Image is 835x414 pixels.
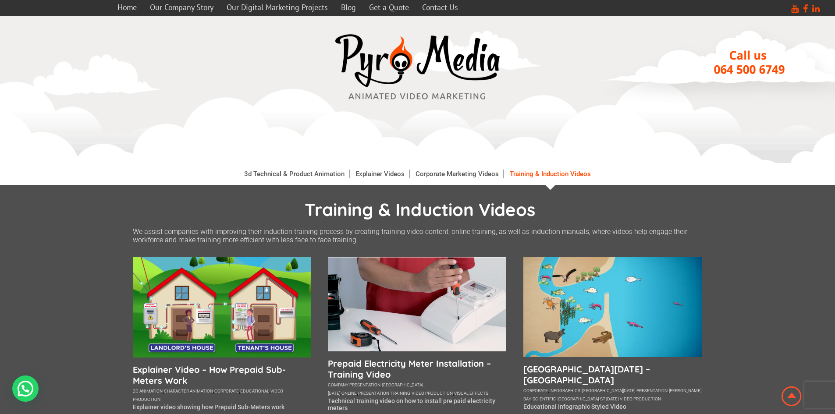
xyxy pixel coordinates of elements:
[328,380,506,396] div: , , , , , ,
[454,391,488,396] a: visual effects
[328,397,506,411] p: Technical training video on how to install pre paid electricity meters
[523,403,702,410] p: Educational Infographic Styled Video
[600,396,618,401] a: st [DATE]
[351,170,409,178] a: Explainer Videos
[164,389,213,393] a: character animation
[358,391,389,396] a: presentation
[549,388,580,393] a: infographics
[391,391,410,396] a: training
[330,29,505,107] a: video marketing media company westville durban logo
[523,386,702,402] div: , , , , , , , ,
[558,396,599,401] a: [GEOGRAPHIC_DATA]
[620,396,661,401] a: video production
[133,389,163,393] a: 2d animation
[133,403,311,410] p: Explainer video showing how Prepaid Sub-Meters work
[133,386,311,403] div: , , , ,
[133,364,311,386] a: Explainer Video – How Prepaid Sub-Meters Work
[533,396,556,401] a: scientific
[780,385,803,408] img: Animation Studio South Africa
[411,170,504,178] a: Corporate Marketing Videos
[240,170,349,178] a: 3d Technical & Product Animation
[214,389,239,393] a: corporate
[523,364,702,386] a: [GEOGRAPHIC_DATA][DATE] – [GEOGRAPHIC_DATA]
[328,382,380,387] a: company presentation
[582,388,635,393] a: [GEOGRAPHIC_DATA][DATE]
[240,389,269,393] a: educational
[137,198,703,220] h1: Training & Induction Videos
[636,388,668,393] a: presentation
[505,170,595,178] a: Training & Induction Videos
[412,391,453,396] a: video production
[133,227,703,244] p: We assist companies with improving their induction training process by creating training video co...
[523,388,548,393] a: corporate
[330,29,505,105] img: video marketing media company westville durban logo
[341,391,357,396] a: online
[328,358,506,380] a: Prepaid Electricity Meter Installation – Training Video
